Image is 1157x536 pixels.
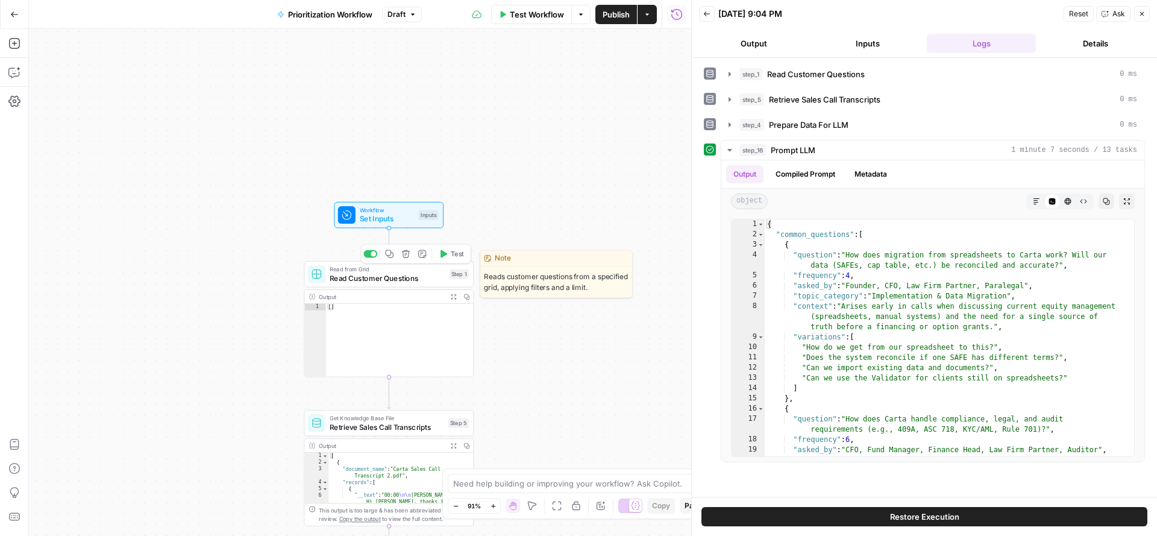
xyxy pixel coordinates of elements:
span: step_16 [739,144,766,156]
div: 11 [732,353,765,363]
span: Prioritization Workflow [288,8,372,20]
span: 91% [468,501,481,511]
div: Step 1 [449,270,469,279]
span: step_4 [739,119,764,131]
span: Workflow [360,206,414,215]
span: step_1 [739,68,762,80]
div: 4 [304,479,328,485]
button: Restore Execution [701,507,1147,526]
div: 6 [732,281,765,291]
div: 17 [732,414,765,435]
span: Prepare Data For LLM [769,119,848,131]
span: Read Customer Questions [767,68,865,80]
div: 2 [304,459,328,466]
div: 15 [732,394,765,404]
span: Retrieve Sales Call Transcripts [769,93,880,106]
span: Reset [1069,8,1088,19]
div: 13 [732,373,765,383]
div: 1 [732,219,765,230]
span: Toggle code folding, rows 2 through 9 [322,459,328,466]
div: 12 [732,363,765,373]
div: 7 [732,291,765,301]
span: Restore Execution [890,511,959,523]
button: Metadata [847,165,894,183]
div: 9 [732,332,765,342]
div: 4 [732,250,765,271]
div: 5 [304,485,328,492]
button: Test [434,247,468,261]
span: Toggle code folding, rows 5 through 7 [322,485,328,492]
span: Reads customer questions from a specified grid, applying filters and a limit. [481,267,632,298]
button: Prioritization Workflow [270,5,380,24]
button: Logs [927,34,1036,53]
div: Read from GridRead Customer QuestionsStep 1TestOutput[] [304,261,474,377]
span: step_5 [739,93,764,106]
div: 5 [732,271,765,281]
button: Compiled Prompt [768,165,842,183]
div: 10 [732,342,765,353]
div: 2 [732,230,765,240]
span: Toggle code folding, rows 3 through 15 [757,240,764,250]
button: Inputs [813,34,922,53]
span: Ask [1112,8,1125,19]
div: 14 [732,383,765,394]
span: Publish [603,8,630,20]
span: Paste [685,500,704,511]
span: object [731,194,768,209]
div: Inputs [418,210,439,219]
span: Toggle code folding, rows 9 through 14 [757,332,764,342]
button: Paste [680,498,709,514]
span: Test Workflow [510,8,564,20]
button: Reset [1064,6,1094,22]
button: Details [1041,34,1150,53]
div: 1 [304,304,325,311]
span: Copy the output [339,516,381,522]
div: This output is too large & has been abbreviated for review. to view the full content. [319,506,469,523]
div: 19 [732,445,765,455]
div: Output [319,292,444,301]
button: Ask [1096,6,1130,22]
span: Read from Grid [330,265,445,274]
span: 0 ms [1120,119,1137,130]
div: Step 5 [448,418,469,428]
div: 8 [732,301,765,332]
span: Toggle code folding, rows 2 through 136 [757,230,764,240]
span: Toggle code folding, rows 4 through 8 [322,479,328,485]
span: 0 ms [1120,69,1137,80]
button: Publish [595,5,637,24]
span: Test [451,249,464,259]
div: 16 [732,404,765,414]
div: Output [319,441,444,450]
div: WorkflowSet InputsInputs [304,202,474,229]
button: 0 ms [721,115,1144,134]
span: 1 minute 7 seconds / 13 tasks [1011,145,1137,156]
span: Toggle code folding, rows 1 through 10 [322,453,328,459]
span: Toggle code folding, rows 16 through 30 [757,404,764,414]
button: Draft [382,7,422,22]
span: Draft [387,9,406,20]
button: Test Workflow [491,5,571,24]
div: 1 minute 7 seconds / 13 tasks [721,160,1144,462]
div: 18 [732,435,765,445]
span: Get Knowledge Base File [330,414,444,423]
span: Prompt LLM [771,144,815,156]
span: Set Inputs [360,213,414,224]
button: Output [726,165,763,183]
span: Read Customer Questions [330,273,445,283]
div: 3 [732,240,765,250]
div: 3 [304,466,328,479]
span: Toggle code folding, rows 1 through 249 [757,219,764,230]
div: 1 [304,453,328,459]
div: 20 [732,455,765,465]
div: Get Knowledge Base FileRetrieve Sales Call TranscriptsStep 5Output[ { "document_name":"Carta Sale... [304,410,474,526]
g: Edge from step_1 to step_5 [387,377,390,409]
button: 1 minute 7 seconds / 13 tasks [721,140,1144,160]
span: Copy [652,500,670,511]
button: 0 ms [721,65,1144,84]
span: 0 ms [1120,94,1137,105]
button: Output [699,34,808,53]
button: Copy [647,498,675,514]
span: Retrieve Sales Call Transcripts [330,421,444,432]
button: 0 ms [721,90,1144,109]
div: Note [481,251,632,267]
